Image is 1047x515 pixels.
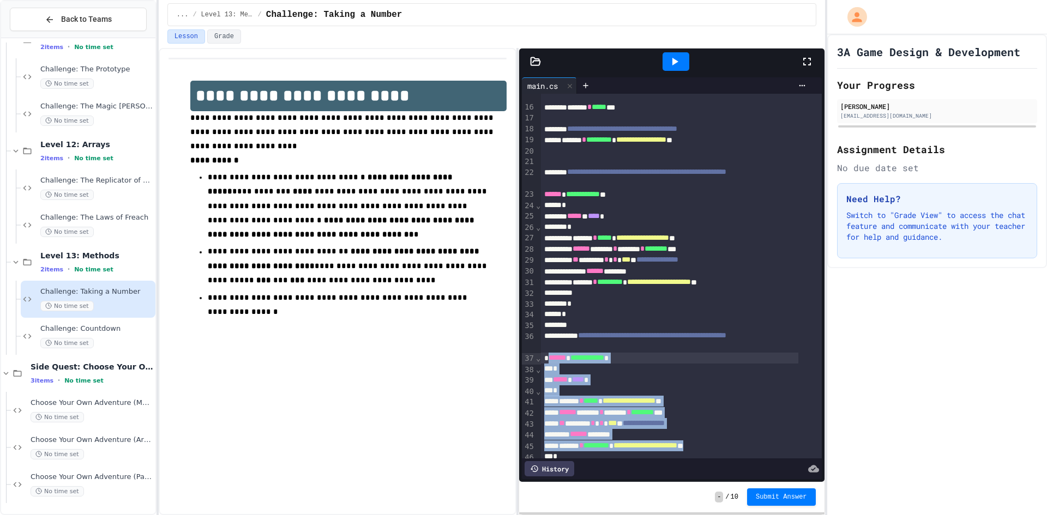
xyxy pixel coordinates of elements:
[715,492,723,502] span: -
[522,233,535,244] div: 27
[756,493,807,501] span: Submit Answer
[747,488,816,506] button: Submit Answer
[522,244,535,255] div: 28
[31,412,84,422] span: No time set
[837,44,1020,59] h1: 3A Game Design & Development
[40,140,153,149] span: Level 12: Arrays
[522,299,535,310] div: 33
[522,146,535,157] div: 20
[535,354,541,362] span: Fold line
[535,201,541,210] span: Fold line
[10,8,147,31] button: Back to Teams
[40,155,63,162] span: 2 items
[522,156,535,167] div: 21
[522,441,535,452] div: 45
[522,77,577,94] div: main.cs
[522,80,563,92] div: main.cs
[40,324,153,334] span: Challenge: Countdown
[522,201,535,211] div: 24
[40,227,94,237] span: No time set
[522,255,535,266] div: 29
[68,154,70,162] span: •
[40,44,63,51] span: 2 items
[64,377,104,384] span: No time set
[31,486,84,496] span: No time set
[201,10,254,19] span: Level 13: Methods
[177,10,189,19] span: ...
[522,452,535,463] div: 46
[522,222,535,233] div: 26
[731,493,738,501] span: 10
[522,419,535,430] div: 43
[522,277,535,288] div: 31
[40,338,94,348] span: No time set
[522,266,535,277] div: 30
[725,493,729,501] span: /
[522,365,535,375] div: 38
[522,408,535,419] div: 42
[522,102,535,113] div: 16
[522,135,535,146] div: 19
[207,29,241,44] button: Grade
[31,398,153,408] span: Choose Your Own Adventure (Methods)
[522,167,535,190] div: 22
[40,251,153,260] span: Level 13: Methods
[40,116,94,126] span: No time set
[840,112,1034,120] div: [EMAIL_ADDRESS][DOMAIN_NAME]
[522,353,535,364] div: 37
[40,301,94,311] span: No time set
[837,77,1037,93] h2: Your Progress
[522,288,535,299] div: 32
[31,449,84,459] span: No time set
[31,435,153,445] span: Choose Your Own Adventure (Arrays)
[522,331,535,354] div: 36
[61,14,112,25] span: Back to Teams
[40,102,153,111] span: Challenge: The Magic [PERSON_NAME]
[266,8,402,21] span: Challenge: Taking a Number
[40,266,63,273] span: 2 items
[522,211,535,222] div: 25
[522,386,535,397] div: 40
[525,461,574,476] div: History
[40,78,94,89] span: No time set
[58,376,60,385] span: •
[31,377,53,384] span: 3 items
[40,213,153,222] span: Challenge: The Laws of Freach
[40,65,153,74] span: Challenge: The Prototype
[522,320,535,331] div: 35
[40,176,153,185] span: Challenge: The Replicator of D'To
[522,189,535,200] div: 23
[836,4,870,29] div: My Account
[846,210,1028,243] p: Switch to "Grade View" to access the chat feature and communicate with your teacher for help and ...
[837,161,1037,174] div: No due date set
[167,29,205,44] button: Lesson
[31,472,153,482] span: Choose Your Own Adventure (Part 1)
[74,266,113,273] span: No time set
[74,155,113,162] span: No time set
[837,142,1037,157] h2: Assignment Details
[522,375,535,386] div: 39
[192,10,196,19] span: /
[535,223,541,232] span: Fold line
[522,397,535,408] div: 41
[258,10,262,19] span: /
[68,43,70,51] span: •
[535,365,541,374] span: Fold line
[31,362,153,372] span: Side Quest: Choose Your Own Adventure
[522,310,535,320] div: 34
[535,387,541,396] span: Fold line
[40,287,153,296] span: Challenge: Taking a Number
[522,430,535,441] div: 44
[68,265,70,274] span: •
[522,124,535,135] div: 18
[40,190,94,200] span: No time set
[846,192,1028,205] h3: Need Help?
[74,44,113,51] span: No time set
[840,101,1034,111] div: [PERSON_NAME]
[522,113,535,124] div: 17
